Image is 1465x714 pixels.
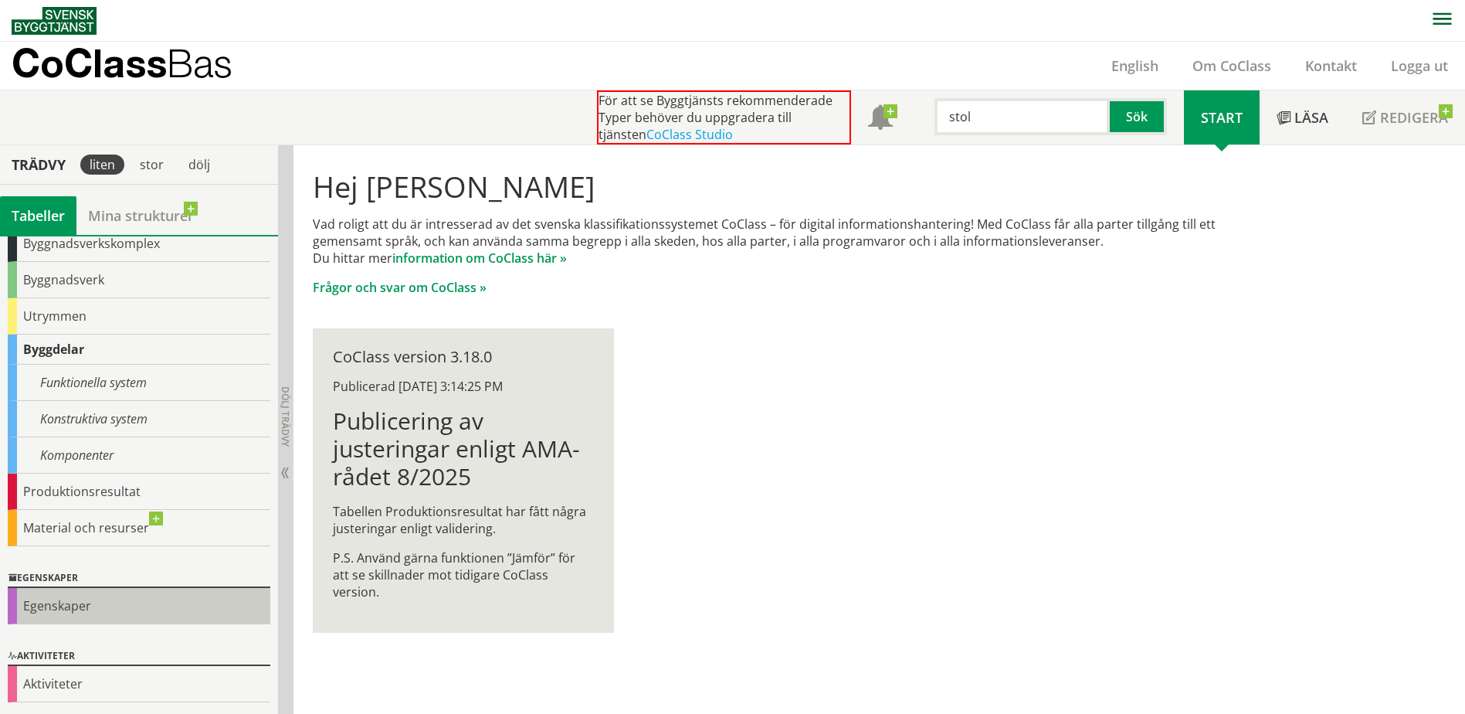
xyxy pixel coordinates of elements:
a: Mina strukturer [76,196,205,235]
div: Byggnadsverkskomplex [8,226,270,262]
div: Byggdelar [8,335,270,365]
h1: Hej [PERSON_NAME] [313,169,1262,203]
div: Trädvy [3,156,74,173]
div: Produktionsresultat [8,474,270,510]
p: Vad roligt att du är intresserad av det svenska klassifikationssystemet CoClass – för digital inf... [313,216,1262,267]
img: Svensk Byggtjänst [12,7,97,35]
div: Konstruktiva system [8,401,270,437]
h1: Publicering av justeringar enligt AMA-rådet 8/2025 [333,407,593,491]
div: dölj [179,155,219,175]
span: Läsa [1294,108,1328,127]
a: CoClass Studio [646,126,733,143]
input: Sök [934,98,1110,135]
div: Publicerad [DATE] 3:14:25 PM [333,378,593,395]
a: Kontakt [1288,56,1374,75]
span: Redigera [1380,108,1448,127]
div: För att se Byggtjänsts rekommenderade Typer behöver du uppgradera till tjänsten [597,90,851,144]
div: stor [131,155,173,175]
p: Tabellen Produktionsresultat har fått några justeringar enligt validering. [333,503,593,537]
button: Sök [1110,98,1167,135]
a: Start [1184,90,1260,144]
a: Om CoClass [1175,56,1288,75]
div: Aktiviteter [8,666,270,702]
span: Start [1201,108,1243,127]
p: P.S. Använd gärna funktionen ”Jämför” för att se skillnader mot tidigare CoClass version. [333,549,593,600]
span: Dölj trädvy [279,386,292,447]
a: information om CoClass här » [392,250,567,267]
a: Frågor och svar om CoClass » [313,279,487,296]
div: Funktionella system [8,365,270,401]
a: Läsa [1260,90,1345,144]
a: CoClassBas [12,42,266,90]
a: Redigera [1345,90,1465,144]
div: Egenskaper [8,569,270,588]
div: Komponenter [8,437,270,474]
div: Egenskaper [8,588,270,624]
a: English [1094,56,1175,75]
a: Logga ut [1374,56,1465,75]
span: Notifikationer [868,107,893,131]
p: CoClass [12,54,232,72]
div: CoClass version 3.18.0 [333,348,593,365]
div: Byggnadsverk [8,262,270,298]
div: Aktiviteter [8,648,270,666]
div: Utrymmen [8,298,270,335]
div: Material och resurser [8,510,270,546]
div: liten [80,155,124,175]
span: Bas [167,40,232,86]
